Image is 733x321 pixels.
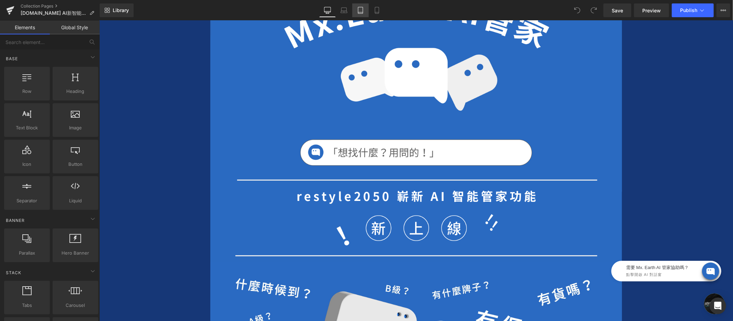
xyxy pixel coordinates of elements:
[6,161,48,168] span: Icon
[672,3,714,17] button: Publish
[6,124,48,131] span: Text Block
[570,3,584,17] button: Undo
[5,55,19,62] span: Base
[55,197,96,204] span: Liquid
[55,161,96,168] span: Button
[55,88,96,95] span: Heading
[5,217,25,224] span: Banner
[605,273,625,293] div: 打開聊天
[587,3,601,17] button: Redo
[489,232,627,266] iframe: Tiledesk Widget
[6,249,48,257] span: Parallax
[55,249,96,257] span: Hero Banner
[6,197,48,204] span: Separator
[55,302,96,309] span: Carousel
[55,124,96,131] span: Image
[5,269,22,276] span: Stack
[319,3,336,17] a: Desktop
[6,88,48,95] span: Row
[6,302,48,309] span: Tabs
[634,3,669,17] a: Preview
[612,7,623,14] span: Save
[642,7,661,14] span: Preview
[369,3,385,17] a: Mobile
[717,3,730,17] button: More
[21,10,87,16] span: [DOMAIN_NAME] AI新智能管家
[680,8,697,13] span: Publish
[113,7,129,13] span: Library
[100,3,134,17] a: New Library
[50,21,100,34] a: Global Style
[336,3,352,17] a: Laptop
[352,3,369,17] a: Tablet
[710,298,726,314] div: Open Intercom Messenger
[21,3,100,9] a: Collection Pages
